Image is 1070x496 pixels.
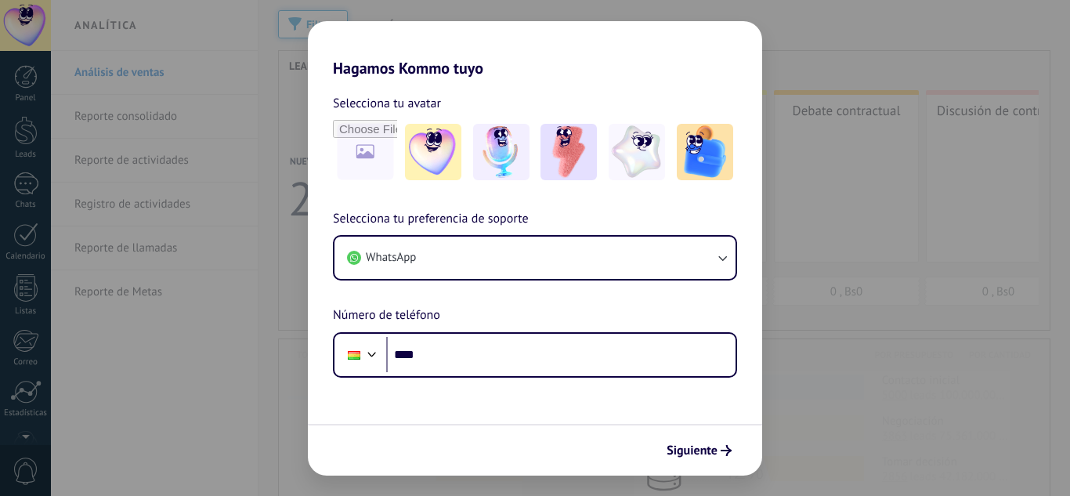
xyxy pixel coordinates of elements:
[333,93,441,114] span: Selecciona tu avatar
[339,339,369,371] div: Bolivia: + 591
[334,237,736,279] button: WhatsApp
[660,437,739,464] button: Siguiente
[366,250,416,266] span: WhatsApp
[609,124,665,180] img: -4.jpeg
[677,124,733,180] img: -5.jpeg
[540,124,597,180] img: -3.jpeg
[667,445,718,456] span: Siguiente
[333,209,529,230] span: Selecciona tu preferencia de soporte
[405,124,461,180] img: -1.jpeg
[333,306,440,326] span: Número de teléfono
[473,124,530,180] img: -2.jpeg
[308,21,762,78] h2: Hagamos Kommo tuyo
